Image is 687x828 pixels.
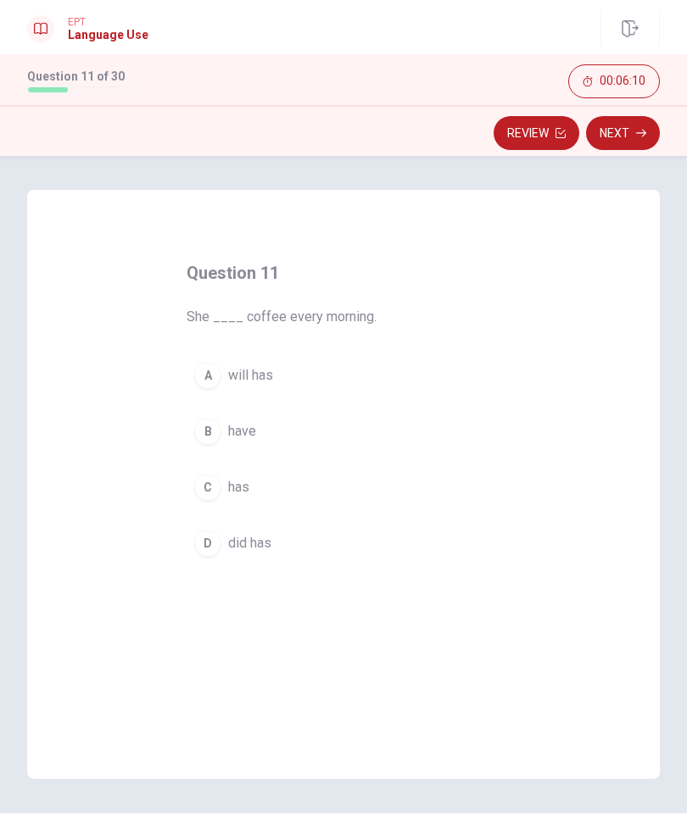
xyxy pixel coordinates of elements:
span: has [228,477,249,497]
h4: Question 11 [187,259,500,286]
div: D [194,530,221,557]
button: Review [494,116,579,150]
span: She ____ coffee every morning. [187,307,500,327]
h1: Language Use [68,28,148,42]
span: EPT [68,16,148,28]
div: B [194,418,221,445]
h1: Question 11 of 30 [27,69,136,83]
div: C [194,474,221,501]
span: 00:06:10 [600,75,645,88]
button: Next [586,116,660,150]
span: will has [228,365,273,386]
button: Ddid has [187,522,500,564]
span: did has [228,533,271,553]
button: Bhave [187,410,500,453]
span: have [228,421,256,442]
button: Chas [187,466,500,508]
button: 00:06:10 [568,64,660,98]
div: A [194,362,221,389]
button: Awill has [187,354,500,397]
